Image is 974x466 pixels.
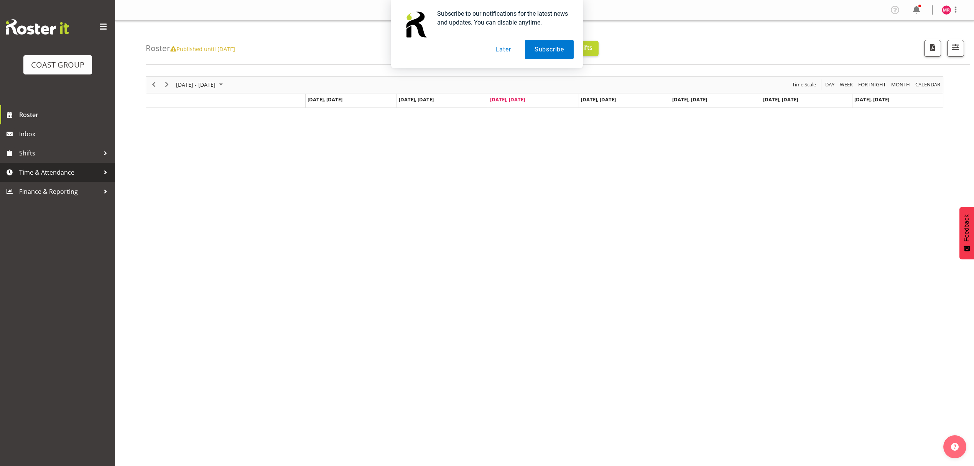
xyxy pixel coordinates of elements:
[19,147,100,159] span: Shifts
[525,40,574,59] button: Subscribe
[824,80,836,89] button: Timeline Day
[791,80,818,89] button: Time Scale
[19,128,111,140] span: Inbox
[581,96,616,103] span: [DATE], [DATE]
[963,215,970,241] span: Feedback
[890,80,911,89] button: Timeline Month
[19,167,100,178] span: Time & Attendance
[147,77,160,93] div: previous period
[824,80,835,89] span: Day
[19,186,100,197] span: Finance & Reporting
[149,80,159,89] button: Previous
[914,80,942,89] button: Month
[839,80,854,89] span: Week
[959,207,974,259] button: Feedback - Show survey
[19,109,111,121] span: Roster
[839,80,854,89] button: Timeline Week
[146,76,943,108] div: Timeline Week of October 8, 2025
[672,96,707,103] span: [DATE], [DATE]
[854,96,889,103] span: [DATE], [DATE]
[162,80,172,89] button: Next
[308,96,342,103] span: [DATE], [DATE]
[490,96,525,103] span: [DATE], [DATE]
[857,80,887,89] span: Fortnight
[160,77,173,93] div: next period
[951,443,959,451] img: help-xxl-2.png
[915,80,941,89] span: calendar
[857,80,887,89] button: Fortnight
[791,80,817,89] span: Time Scale
[400,9,431,40] img: notification icon
[175,80,216,89] span: [DATE] - [DATE]
[890,80,911,89] span: Month
[431,9,574,27] div: Subscribe to our notifications for the latest news and updates. You can disable anytime.
[175,80,226,89] button: October 2025
[173,77,227,93] div: October 06 - 12, 2025
[486,40,520,59] button: Later
[763,96,798,103] span: [DATE], [DATE]
[399,96,434,103] span: [DATE], [DATE]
